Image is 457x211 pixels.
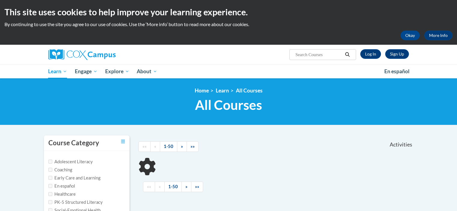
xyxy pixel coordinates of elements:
[48,175,100,181] label: Early Care and Learning
[177,141,187,152] a: Next
[150,141,160,152] a: Previous
[181,144,183,149] span: »
[48,138,99,148] h3: Course Category
[159,184,161,189] span: «
[195,87,209,94] a: Home
[48,183,75,189] label: En español
[191,182,203,192] a: End
[147,184,151,189] span: ««
[142,144,147,149] span: ««
[5,6,452,18] h2: This site uses cookies to help improve your learning experience.
[380,65,413,78] a: En español
[48,199,103,206] label: PK-5 Structured Literacy
[75,68,97,75] span: Engage
[181,182,191,192] a: Next
[190,144,195,149] span: »»
[101,65,133,78] a: Explore
[185,184,187,189] span: »
[48,176,52,180] input: Checkbox for Options
[236,87,263,94] a: All Courses
[48,184,52,188] input: Checkbox for Options
[48,68,67,75] span: Learn
[48,167,72,173] label: Coaching
[343,51,352,58] button: Search
[160,141,177,152] a: 1-50
[139,141,151,152] a: Begining
[195,97,262,113] span: All Courses
[48,49,116,60] img: Cox Campus
[216,87,229,94] a: Learn
[195,184,199,189] span: »»
[154,144,156,149] span: «
[71,65,101,78] a: Engage
[48,49,163,60] a: Cox Campus
[39,65,418,78] div: Main menu
[48,200,52,204] input: Checkbox for Options
[143,182,155,192] a: Begining
[164,182,182,192] a: 1-50
[384,68,410,74] span: En español
[360,49,381,59] a: Log In
[187,141,199,152] a: End
[48,168,52,172] input: Checkbox for Options
[48,160,52,164] input: Checkbox for Options
[5,21,452,28] p: By continuing to use the site you agree to our use of cookies. Use the ‘More info’ button to read...
[295,51,343,58] input: Search Courses
[44,65,71,78] a: Learn
[390,141,412,148] span: Activities
[137,68,157,75] span: About
[424,31,452,40] a: More Info
[401,31,420,40] button: Okay
[155,182,165,192] a: Previous
[385,49,409,59] a: Register
[48,191,76,197] label: Healthcare
[48,158,93,165] label: Adolescent Literacy
[105,68,129,75] span: Explore
[133,65,161,78] a: About
[121,138,125,145] a: Toggle collapse
[48,192,52,196] input: Checkbox for Options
